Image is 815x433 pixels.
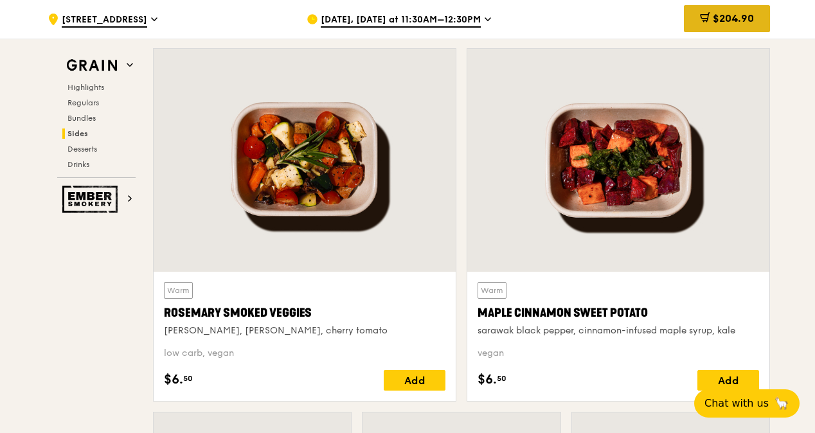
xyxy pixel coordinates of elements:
[713,12,754,24] span: $204.90
[67,160,89,169] span: Drinks
[321,13,481,28] span: [DATE], [DATE] at 11:30AM–12:30PM
[67,114,96,123] span: Bundles
[694,389,800,418] button: Chat with us🦙
[164,370,183,389] span: $6.
[774,396,789,411] span: 🦙
[697,370,759,391] div: Add
[497,373,506,384] span: 50
[67,129,88,138] span: Sides
[67,98,99,107] span: Regulars
[164,347,445,360] div: low carb, vegan
[478,370,497,389] span: $6.
[62,186,121,213] img: Ember Smokery web logo
[164,282,193,299] div: Warm
[384,370,445,391] div: Add
[62,13,147,28] span: [STREET_ADDRESS]
[704,396,769,411] span: Chat with us
[164,324,445,337] div: [PERSON_NAME], [PERSON_NAME], cherry tomato
[478,282,506,299] div: Warm
[164,304,445,322] div: Rosemary Smoked Veggies
[478,304,759,322] div: Maple Cinnamon Sweet Potato
[183,373,193,384] span: 50
[67,83,104,92] span: Highlights
[478,324,759,337] div: sarawak black pepper, cinnamon-infused maple syrup, kale
[67,145,97,154] span: Desserts
[62,54,121,77] img: Grain web logo
[478,347,759,360] div: vegan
